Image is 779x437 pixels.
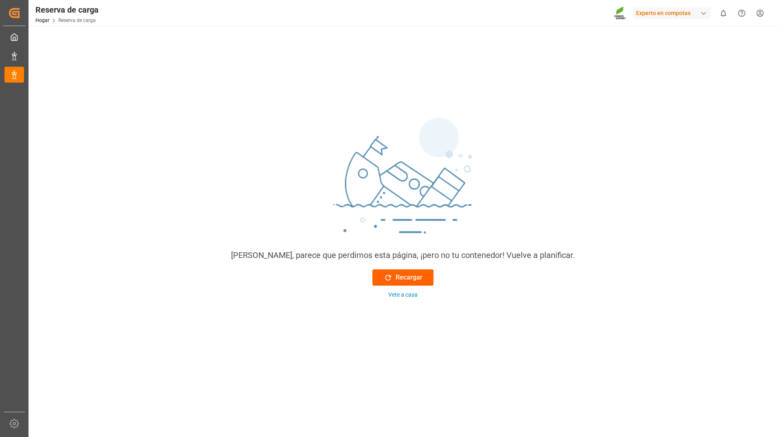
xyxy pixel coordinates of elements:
[35,17,49,23] a: Hogar
[396,273,423,282] font: Recargar
[614,6,627,20] img: Screenshot%202023-09-29%20at%2010.02.21.png_1712312052.png
[733,4,751,22] button: Centro de ayuda
[714,4,733,22] button: mostrar 0 notificaciones nuevas
[372,269,434,286] button: Recargar
[281,114,525,249] img: sinking_ship.png
[633,5,714,21] button: Experto en compotas
[636,9,691,17] font: Experto en compotas
[231,249,575,261] div: [PERSON_NAME], parece que perdimos esta página, ¡pero no tu contenedor! Vuelve a planificar.
[372,291,434,299] button: Vete a casa
[388,291,418,299] div: Vete a casa
[35,4,99,16] div: Reserva de carga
